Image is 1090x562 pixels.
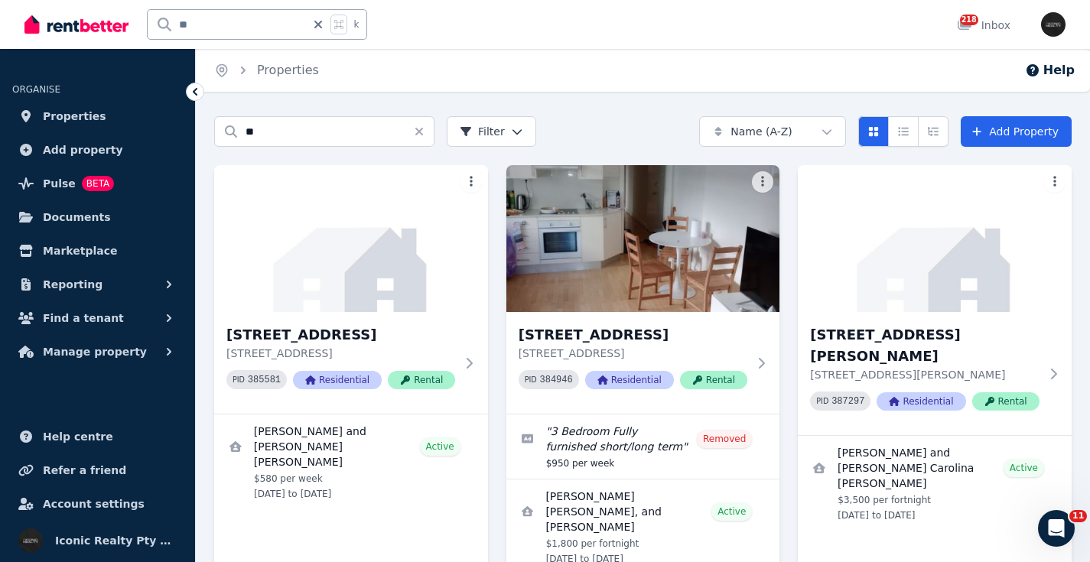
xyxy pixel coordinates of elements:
[816,397,828,405] small: PID
[858,116,889,147] button: Card view
[24,359,239,388] div: [PERSON_NAME] + The RentBetter Team
[798,165,1072,312] img: 3/148 Francis St, Bondi Beach # - 99
[810,367,1039,382] p: [STREET_ADDRESS][PERSON_NAME]
[43,208,111,226] span: Documents
[214,165,488,312] img: 3/12 Prince St, Randwick - 61
[460,124,505,139] span: Filter
[877,392,965,411] span: Residential
[12,269,183,300] button: Reporting
[97,445,109,457] button: Start recording
[24,224,239,314] div: If you would like to have the bank transfer option ticked, you should choose payments outside of ...
[957,18,1010,33] div: Inbox
[12,127,294,162] div: Jodie says…
[262,439,287,463] button: Send a message…
[972,392,1040,411] span: Rental
[43,461,126,479] span: Refer a friend
[1025,61,1075,80] button: Help
[12,421,183,452] a: Help centre
[24,344,239,359] div: Cheers,
[226,324,455,346] h3: [STREET_ADDRESS]
[699,116,846,147] button: Name (A-Z)
[12,135,183,165] a: Add property
[48,445,60,457] button: Gif picker
[12,455,183,486] a: Refer a friend
[680,371,747,389] span: Rental
[460,171,482,193] button: More options
[13,413,293,439] textarea: Message…
[519,324,747,346] h3: [STREET_ADDRESS]
[24,321,239,336] div: We hope this helps.
[353,18,359,31] span: k
[214,414,488,509] a: View details for Gilad Levi and Karen Julieth Uribe Pineros
[918,116,948,147] button: Expanded list view
[43,309,124,327] span: Find a tenant
[798,436,1072,531] a: View details for Nicole Souza de Oliveira and Ana Carolina Camillo Silva
[12,36,251,114] div: We'll be back online in 30 minutesYou'll get replies here and to[EMAIL_ADDRESS][DOMAIN_NAME].
[730,124,792,139] span: Name (A-Z)
[12,489,183,519] a: Account settings
[525,375,537,384] small: PID
[1044,171,1066,193] button: More options
[961,116,1072,147] a: Add Property
[196,49,337,92] nav: Breadcrumb
[55,531,177,550] span: Iconic Realty Pty Ltd
[831,396,864,407] code: 387297
[447,116,536,147] button: Filter
[66,132,151,142] b: [PERSON_NAME]
[43,174,76,193] span: Pulse
[12,336,183,367] button: Manage property
[74,8,202,19] h1: The RentBetter Team
[293,371,382,389] span: Residential
[413,116,434,147] button: Clear search
[248,375,281,385] code: 385581
[24,445,36,457] button: Emoji picker
[752,171,773,193] button: More options
[73,445,85,457] button: Upload attachment
[12,202,183,232] a: Documents
[43,275,102,294] span: Reporting
[506,165,780,414] a: 3/50 Bellevue Rd, Bellevue Hill - 71[STREET_ADDRESS][STREET_ADDRESS]PID 384946ResidentialRental
[43,495,145,513] span: Account settings
[12,236,183,266] a: Marketplace
[24,76,144,104] b: [EMAIL_ADDRESS][DOMAIN_NAME]
[44,8,68,33] img: Profile image for The RentBetter Team
[24,45,239,105] div: We'll be back online in 30 minutes You'll get replies here and to .
[24,171,239,216] div: Hi Iconic, thanks for your message. We’re not able to update those boxes as they are automaticall...
[12,162,251,398] div: Hi Iconic, thanks for your message. We’re not able to update those boxes as they are automaticall...
[585,371,674,389] span: Residential
[46,129,61,145] img: Profile image for Jodie
[12,410,294,512] div: The RentBetter Team says…
[24,13,129,36] img: RentBetter
[506,165,780,312] img: 3/50 Bellevue Rd, Bellevue Hill - 71
[233,375,245,384] small: PID
[12,303,183,333] button: Find a tenant
[82,176,114,191] span: BETA
[960,15,978,25] span: 218
[43,242,117,260] span: Marketplace
[66,130,261,144] div: joined the conversation
[268,6,296,34] div: Close
[74,19,190,34] p: The team can also help
[519,346,747,361] p: [STREET_ADDRESS]
[12,101,183,132] a: Properties
[888,116,919,147] button: Compact list view
[43,343,147,361] span: Manage property
[1069,510,1087,522] span: 11
[12,36,294,126] div: The RentBetter Team says…
[43,107,106,125] span: Properties
[43,141,123,159] span: Add property
[12,168,183,199] a: PulseBETA
[810,324,1039,367] h3: [STREET_ADDRESS][PERSON_NAME]
[1041,12,1066,37] img: Iconic Realty Pty Ltd
[43,427,113,446] span: Help centre
[858,116,948,147] div: View options
[388,371,455,389] span: Rental
[10,6,39,35] button: go back
[1038,510,1075,547] iframe: Intercom live chat
[239,6,268,35] button: Home
[18,528,43,553] img: Iconic Realty Pty Ltd
[12,84,60,95] span: ORGANISE
[257,63,319,77] a: Properties
[540,375,573,385] code: 384946
[226,346,455,361] p: [STREET_ADDRESS]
